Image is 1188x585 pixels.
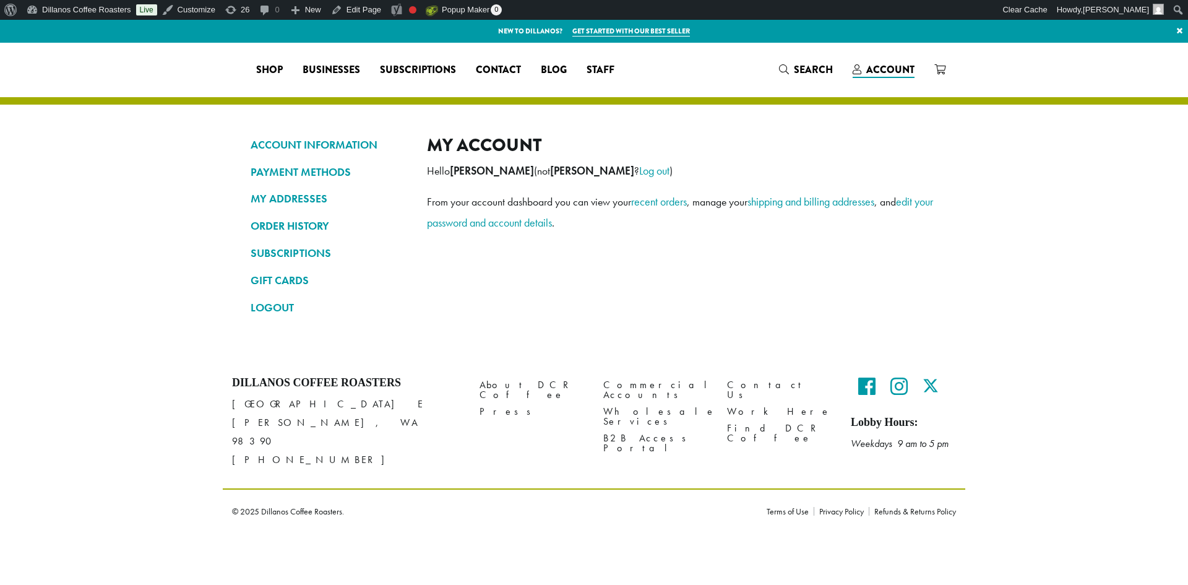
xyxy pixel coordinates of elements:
[869,507,956,516] a: Refunds & Returns Policy
[251,134,408,155] a: ACCOUNT INFORMATION
[251,188,408,209] a: MY ADDRESSES
[251,270,408,291] a: GIFT CARDS
[232,376,461,390] h4: Dillanos Coffee Roasters
[727,420,832,447] a: Find DCR Coffee
[767,507,814,516] a: Terms of Use
[409,6,416,14] div: Focus keyphrase not set
[427,134,937,156] h2: My account
[136,4,157,15] a: Live
[491,4,502,15] span: 0
[550,164,634,178] strong: [PERSON_NAME]
[541,63,567,78] span: Blog
[251,243,408,264] a: SUBSCRIPTIONS
[587,63,614,78] span: Staff
[427,191,937,233] p: From your account dashboard you can view your , manage your , and .
[727,376,832,403] a: Contact Us
[251,162,408,183] a: PAYMENT METHODS
[427,160,937,181] p: Hello (not ? )
[851,437,949,450] em: Weekdays 9 am to 5 pm
[380,63,456,78] span: Subscriptions
[851,416,956,430] h5: Lobby Hours:
[476,63,521,78] span: Contact
[246,60,293,80] a: Shop
[256,63,283,78] span: Shop
[251,134,408,328] nav: Account pages
[747,194,874,209] a: shipping and billing addresses
[866,63,915,77] span: Account
[603,430,708,457] a: B2B Access Portal
[603,376,708,403] a: Commercial Accounts
[480,376,585,403] a: About DCR Coffee
[794,63,833,77] span: Search
[769,59,843,80] a: Search
[232,395,461,469] p: [GEOGRAPHIC_DATA] E [PERSON_NAME], WA 98390 [PHONE_NUMBER]
[1171,20,1188,42] a: ×
[603,404,708,430] a: Wholesale Services
[577,60,624,80] a: Staff
[631,194,687,209] a: recent orders
[814,507,869,516] a: Privacy Policy
[303,63,360,78] span: Businesses
[572,26,690,37] a: Get started with our best seller
[251,215,408,236] a: ORDER HISTORY
[232,507,748,516] p: © 2025 Dillanos Coffee Roasters.
[480,404,585,420] a: Press
[450,164,534,178] strong: [PERSON_NAME]
[1083,5,1149,14] span: [PERSON_NAME]
[727,404,832,420] a: Work Here
[639,163,669,178] a: Log out
[251,297,408,318] a: LOGOUT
